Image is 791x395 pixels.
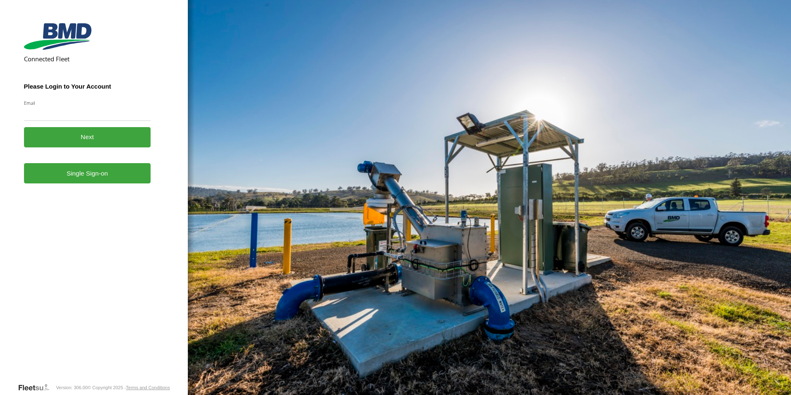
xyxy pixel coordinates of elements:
h3: Please Login to Your Account [24,83,151,90]
h2: Connected Fleet [24,55,151,63]
a: Single Sign-on [24,163,151,183]
label: Email [24,100,151,106]
button: Next [24,127,151,147]
img: BMD [24,23,91,50]
a: Visit our Website [18,383,56,392]
div: © Copyright 2025 - [88,385,170,390]
div: Version: 306.00 [56,385,87,390]
a: Terms and Conditions [126,385,170,390]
